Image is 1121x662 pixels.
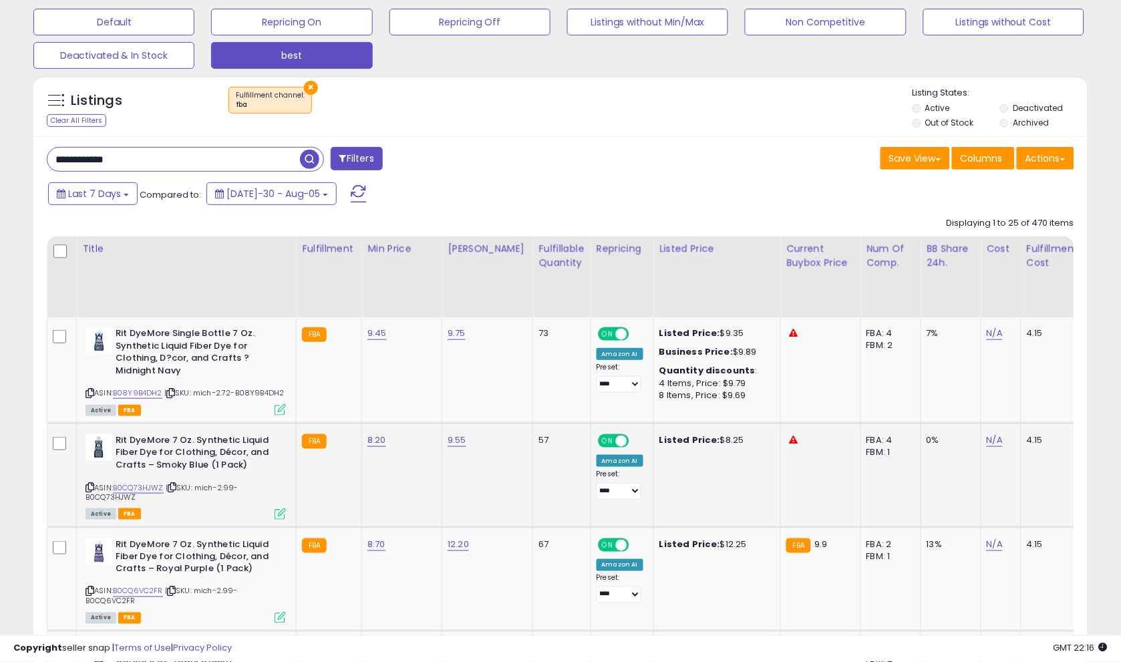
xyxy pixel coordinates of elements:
div: FBM: 1 [866,550,911,562]
p: Listing States: [913,87,1088,100]
button: Last 7 Days [48,182,138,205]
button: [DATE]-30 - Aug-05 [206,182,337,205]
button: Repricing Off [389,9,550,35]
button: best [211,42,372,69]
div: 8 Items, Price: $9.69 [659,389,770,401]
a: 9.75 [448,327,466,340]
span: | SKU: mich-2.99-B0CQ73HJWZ [86,482,238,502]
b: Listed Price: [659,538,720,550]
div: 4 Items, Price: $9.79 [659,377,770,389]
a: N/A [987,434,1003,447]
div: $8.25 [659,434,770,446]
span: Last 7 Days [68,187,121,200]
span: OFF [627,435,648,446]
div: Amazon AI [597,559,643,571]
a: B0CQ73HJWZ [113,482,164,494]
div: Current Buybox Price [786,242,855,270]
button: Repricing On [211,9,372,35]
button: Save View [880,147,950,170]
a: Terms of Use [114,642,171,655]
b: Rit DyeMore 7 Oz. Synthetic Liquid Fiber Dye for Clothing, Décor, and Crafts – Royal Purple (1 Pack) [116,538,278,579]
div: 13% [927,538,971,550]
div: Min Price [367,242,436,256]
div: ASIN: [86,327,286,414]
b: Business Price: [659,345,733,358]
label: Archived [1013,117,1050,128]
span: ON [599,329,616,340]
span: Fulfillment channel : [236,90,305,110]
div: BB Share 24h. [927,242,975,270]
div: 0% [927,434,971,446]
div: 57 [538,434,580,446]
a: N/A [987,327,1003,340]
div: FBM: 1 [866,446,911,458]
span: FBA [118,405,141,416]
small: FBA [302,327,327,342]
div: seller snap | | [13,643,232,655]
div: Cost [987,242,1015,256]
b: Rit DyeMore 7 Oz. Synthetic Liquid Fiber Dye for Clothing, Décor, and Crafts – Smoky Blue (1 Pack) [116,434,278,475]
button: Actions [1017,147,1074,170]
div: ASIN: [86,538,286,623]
span: Compared to: [140,188,201,201]
a: 9.45 [367,327,387,340]
div: fba [236,100,305,110]
a: 8.20 [367,434,386,447]
a: N/A [987,538,1003,551]
span: | SKU: mich-2.99-B0CQ6VC2FR [86,586,238,606]
button: Deactivated & In Stock [33,42,194,69]
div: Amazon AI [597,348,643,360]
div: 4.15 [1027,538,1074,550]
span: [DATE]-30 - Aug-05 [226,187,320,200]
strong: Copyright [13,642,62,655]
div: : [659,365,770,377]
span: All listings currently available for purchase on Amazon [86,405,116,416]
span: 2025-08-13 22:16 GMT [1054,642,1108,655]
div: Title [82,242,291,256]
a: Privacy Policy [173,642,232,655]
small: FBA [302,434,327,449]
label: Active [925,102,950,114]
div: 67 [538,538,580,550]
div: FBM: 2 [866,339,911,351]
div: 7% [927,327,971,339]
span: ON [599,435,616,446]
div: Preset: [597,470,643,500]
a: B08Y9B4DH2 [113,387,162,399]
span: All listings currently available for purchase on Amazon [86,613,116,624]
label: Deactivated [1013,102,1064,114]
div: $9.35 [659,327,770,339]
small: FBA [302,538,327,553]
div: Listed Price [659,242,775,256]
div: $9.89 [659,346,770,358]
span: | SKU: mich-2.72-B08Y9B4DH2 [164,387,285,398]
div: Fulfillment Cost [1027,242,1078,270]
div: 4.15 [1027,327,1074,339]
small: FBA [786,538,811,553]
div: Num of Comp. [866,242,915,270]
div: Fulfillable Quantity [538,242,585,270]
div: Repricing [597,242,648,256]
b: Quantity discounts [659,364,756,377]
div: 4.15 [1027,434,1074,446]
span: OFF [627,539,648,550]
img: 41eOWZKBJgL._SL40_.jpg [86,327,112,354]
button: Non Competitive [745,9,906,35]
span: FBA [118,613,141,624]
button: × [304,81,318,95]
div: $12.25 [659,538,770,550]
div: FBA: 2 [866,538,911,550]
button: Default [33,9,194,35]
div: Clear All Filters [47,114,106,127]
div: 73 [538,327,580,339]
div: [PERSON_NAME] [448,242,527,256]
a: 12.20 [448,538,469,551]
div: Preset: [597,574,643,604]
div: Fulfillment [302,242,356,256]
button: Columns [952,147,1015,170]
span: OFF [627,329,648,340]
b: Listed Price: [659,434,720,446]
h5: Listings [71,92,122,110]
span: All listings currently available for purchase on Amazon [86,508,116,520]
button: Listings without Min/Max [567,9,728,35]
